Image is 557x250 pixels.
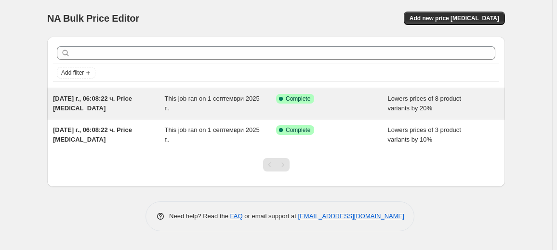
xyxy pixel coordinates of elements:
span: Add new price [MEDICAL_DATA] [410,14,499,22]
span: This job ran on 1 септември 2025 г.. [165,95,260,112]
span: Lowers prices of 8 product variants by 20% [388,95,461,112]
span: or email support at [243,212,298,220]
span: Add filter [61,69,84,77]
span: Need help? Read the [169,212,230,220]
span: NA Bulk Price Editor [47,13,139,24]
span: [DATE] г., 06:08:22 ч. Price [MEDICAL_DATA] [53,126,132,143]
a: [EMAIL_ADDRESS][DOMAIN_NAME] [298,212,404,220]
button: Add new price [MEDICAL_DATA] [404,12,505,25]
button: Add filter [57,67,95,79]
span: Lowers prices of 3 product variants by 10% [388,126,461,143]
a: FAQ [230,212,243,220]
span: [DATE] г., 06:08:22 ч. Price [MEDICAL_DATA] [53,95,132,112]
nav: Pagination [263,158,290,171]
span: Complete [286,95,310,103]
span: Complete [286,126,310,134]
span: This job ran on 1 септември 2025 г.. [165,126,260,143]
